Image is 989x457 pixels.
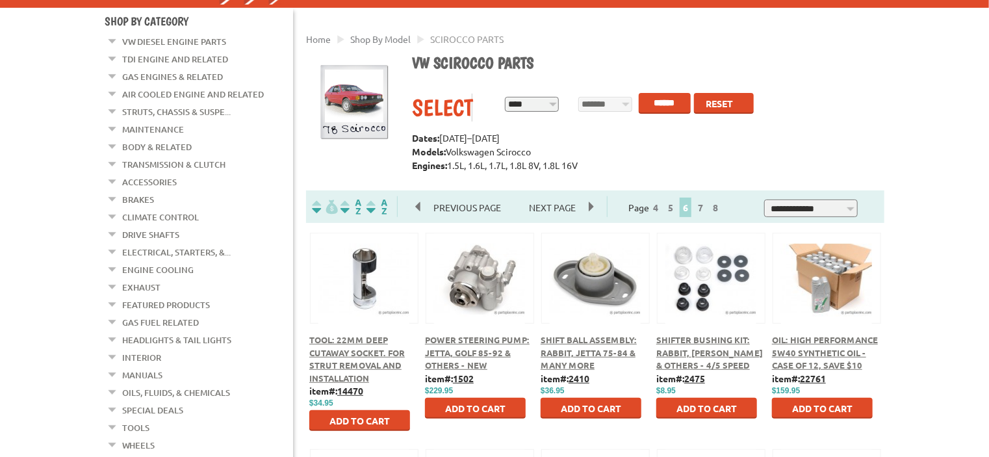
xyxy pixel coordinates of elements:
h4: Shop By Category [105,14,293,28]
u: 14470 [337,385,363,397]
div: Select [412,94,472,122]
span: RESET [706,98,734,109]
p: [DATE]–[DATE] Volkswagen Scirocco 1.5L, 1.6L, 1.7L, 1.8L 8V, 1.8L 16V [412,131,875,172]
a: Oil: High Performance 5w40 Synthetic Oil - Case of 12, Save $10 [772,334,878,371]
a: Oils, Fluids, & Chemicals [122,384,230,401]
strong: Dates: [412,132,439,144]
a: 7 [695,202,706,213]
span: Previous Page [420,198,514,217]
a: 5 [665,202,676,213]
a: Gas Fuel Related [122,314,199,331]
b: item#: [425,372,474,384]
span: $229.95 [425,386,453,395]
a: Engine Cooling [122,261,194,278]
a: Electrical, Starters, &... [122,244,231,261]
a: Accessories [122,174,177,190]
span: $36.95 [541,386,565,395]
div: Page [607,196,743,218]
u: 1502 [453,372,474,384]
a: VW Diesel Engine Parts [122,33,226,50]
span: $34.95 [309,398,333,408]
a: Brakes [122,191,154,208]
span: Add to Cart [676,402,737,414]
u: 22761 [800,372,826,384]
button: Add to Cart [656,398,757,419]
a: Wheels [122,437,155,454]
span: $8.95 [656,386,676,395]
img: filterpricelow.svg [312,200,338,215]
button: Add to Cart [425,398,526,419]
button: Add to Cart [541,398,641,419]
strong: Models: [412,146,446,157]
button: Add to Cart [772,398,873,419]
img: Scirocco [316,64,392,141]
a: Shop By Model [350,33,411,45]
a: Power Steering Pump: Jetta, Golf 85-92 & Others - New [425,334,530,371]
button: Add to Cart [309,410,410,431]
u: 2410 [569,372,589,384]
span: Add to Cart [329,415,390,426]
a: Shifter Bushing Kit: Rabbit, [PERSON_NAME] & Others - 4/5 Speed [656,334,763,371]
span: Add to Cart [445,402,506,414]
span: Next Page [516,198,589,217]
b: item#: [656,372,705,384]
b: item#: [541,372,589,384]
img: Sort by Sales Rank [364,200,390,215]
a: Next Page [516,202,589,213]
a: Transmission & Clutch [122,156,225,173]
a: Struts, Chassis & Suspe... [122,103,231,120]
a: Body & Related [122,138,192,155]
span: Add to Cart [561,402,621,414]
u: 2475 [684,372,705,384]
a: Air Cooled Engine and Related [122,86,264,103]
a: Tool: 22mm Deep Cutaway Socket. For strut removal and installation [309,334,405,384]
b: item#: [772,372,826,384]
a: TDI Engine and Related [122,51,228,68]
span: $159.95 [772,386,800,395]
b: item#: [309,385,363,397]
a: Previous Page [416,202,516,213]
a: Climate Control [122,209,199,226]
a: Home [306,33,331,45]
a: Special Deals [122,402,183,419]
a: 4 [650,202,661,213]
span: SCIROCCO PARTS [430,33,504,45]
a: Maintenance [122,121,184,138]
h1: VW Scirocco parts [412,53,875,74]
a: Exhaust [122,279,161,296]
span: 6 [680,198,691,217]
a: Shift Ball Assembly: Rabbit, Jetta 75-84 & many more [541,334,637,371]
a: Drive Shafts [122,226,179,243]
strong: Engines: [412,159,447,171]
a: Interior [122,349,161,366]
a: Tools [122,419,149,436]
img: Sort by Headline [338,200,364,215]
a: Manuals [122,367,162,384]
a: Headlights & Tail Lights [122,332,231,348]
a: Featured Products [122,296,210,313]
a: Gas Engines & Related [122,68,223,85]
a: 8 [710,202,721,213]
button: RESET [694,93,754,114]
span: Add to Cart [792,402,853,414]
